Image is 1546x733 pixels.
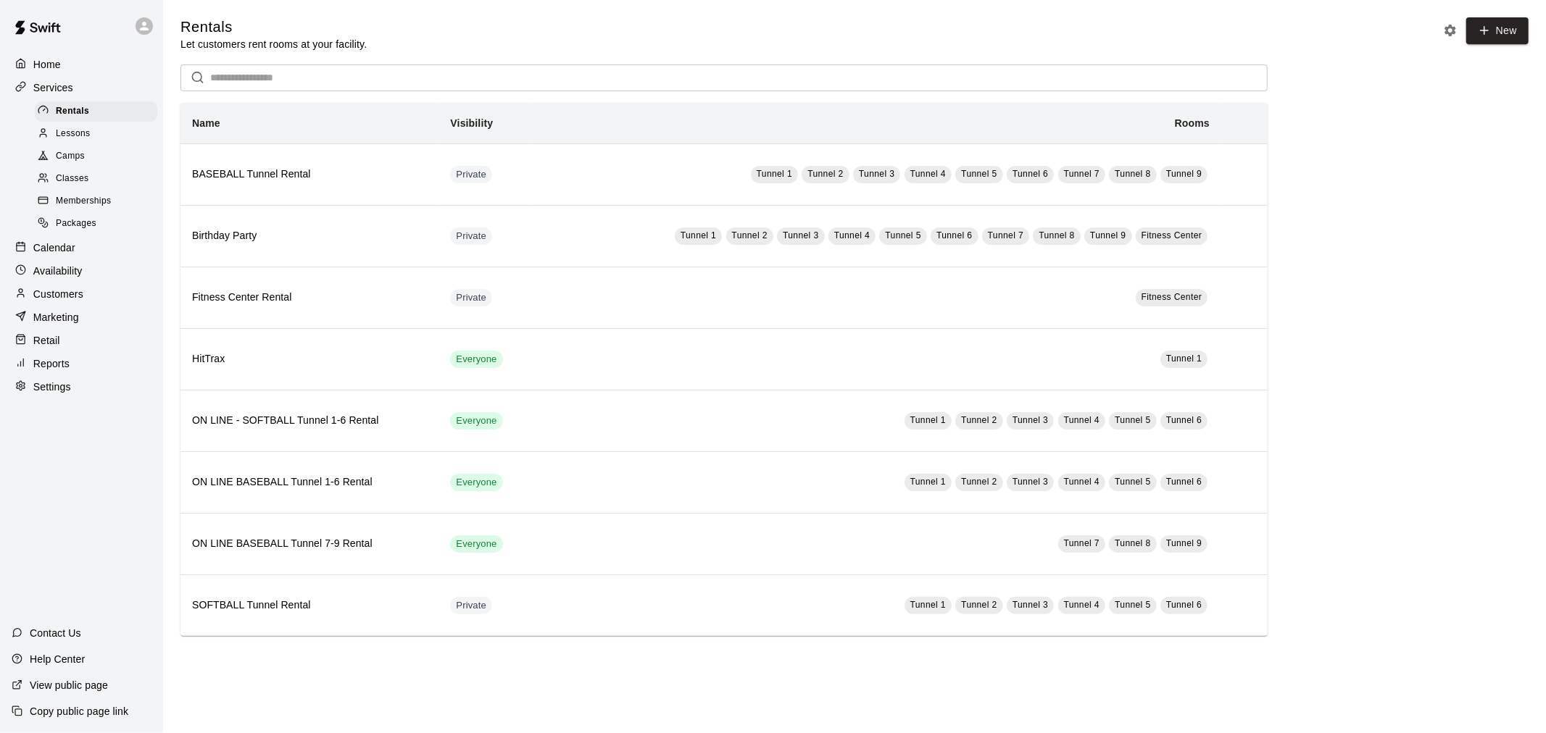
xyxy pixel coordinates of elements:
span: Tunnel 5 [1115,600,1150,610]
p: Let customers rent rooms at your facility. [180,37,367,51]
a: Classes [35,168,163,190]
p: Reports [33,356,70,371]
b: Visibility [450,117,493,129]
span: Tunnel 6 [936,230,972,240]
a: Marketing [12,306,151,328]
h6: ON LINE BASEBALL Tunnel 7-9 Rental [192,536,427,552]
p: Customers [33,287,83,301]
h5: Rentals [180,17,367,37]
div: Customers [12,283,151,305]
span: Private [450,291,492,305]
span: Tunnel 1 [1166,353,1202,364]
span: Tunnel 4 [1064,415,1100,425]
a: New [1466,17,1529,44]
p: Settings [33,380,71,394]
span: Tunnel 1 [910,600,946,610]
div: Memberships [35,191,157,211]
span: Fitness Center [1142,292,1202,302]
span: Everyone [450,414,502,428]
span: Tunnel 3 [1013,477,1048,487]
a: Rentals [35,100,163,122]
span: Tunnel 4 [834,230,870,240]
span: Everyone [450,537,502,551]
div: Retail [12,330,151,351]
p: View public page [30,678,108,692]
p: Copy public page link [30,704,128,719]
div: Packages [35,214,157,234]
span: Tunnel 6 [1013,169,1048,179]
p: Retail [33,333,60,348]
a: Availability [12,260,151,282]
p: Contact Us [30,626,81,640]
a: Lessons [35,122,163,145]
span: Tunnel 8 [1115,169,1150,179]
p: Home [33,57,61,72]
a: Settings [12,376,151,398]
span: Everyone [450,476,502,490]
span: Tunnel 8 [1039,230,1074,240]
a: Reports [12,353,151,374]
div: This service is visible to all of your customers [450,351,502,368]
span: Rentals [56,104,89,119]
p: Marketing [33,310,79,324]
span: Tunnel 5 [1115,415,1150,425]
a: Home [12,54,151,75]
h6: ON LINE - SOFTBALL Tunnel 1-6 Rental [192,413,427,429]
a: Camps [35,146,163,168]
span: Tunnel 5 [1115,477,1150,487]
h6: ON LINE BASEBALL Tunnel 1-6 Rental [192,474,427,490]
span: Tunnel 6 [1166,415,1202,425]
a: Memberships [35,190,163,213]
span: Tunnel 5 [961,169,997,179]
a: Packages [35,213,163,235]
span: Tunnel 9 [1090,230,1126,240]
b: Name [192,117,220,129]
span: Tunnel 1 [910,477,946,487]
span: Tunnel 1 [757,169,792,179]
span: Memberships [56,194,111,209]
table: simple table [180,103,1268,636]
div: Camps [35,146,157,167]
p: Services [33,80,73,95]
p: Calendar [33,240,75,255]
span: Tunnel 2 [961,600,997,610]
span: Everyone [450,353,502,366]
h6: Fitness Center Rental [192,290,427,306]
div: This service is visible to all of your customers [450,474,502,491]
span: Tunnel 1 [681,230,716,240]
a: Services [12,77,151,99]
span: Tunnel 4 [910,169,946,179]
span: Lessons [56,127,91,141]
span: Camps [56,149,85,164]
div: Lessons [35,124,157,144]
span: Tunnel 9 [1166,169,1202,179]
p: Help Center [30,652,85,666]
div: Rentals [35,101,157,122]
div: This service is visible to all of your customers [450,535,502,553]
span: Tunnel 2 [807,169,843,179]
span: Tunnel 4 [1064,477,1100,487]
span: Fitness Center [1142,230,1202,240]
span: Private [450,230,492,243]
button: Rental settings [1439,20,1461,41]
span: Tunnel 3 [859,169,894,179]
b: Rooms [1175,117,1210,129]
span: Tunnel 2 [961,415,997,425]
span: Tunnel 3 [1013,415,1048,425]
span: Tunnel 8 [1115,538,1150,548]
span: Tunnel 6 [1166,477,1202,487]
span: Tunnel 2 [961,477,997,487]
span: Tunnel 1 [910,415,946,425]
span: Private [450,599,492,613]
span: Tunnel 7 [1064,169,1100,179]
div: This service is hidden, and can only be accessed via a direct link [450,289,492,306]
span: Classes [56,172,88,186]
div: Classes [35,169,157,189]
div: This service is hidden, and can only be accessed via a direct link [450,597,492,614]
div: This service is hidden, and can only be accessed via a direct link [450,166,492,183]
span: Tunnel 6 [1166,600,1202,610]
